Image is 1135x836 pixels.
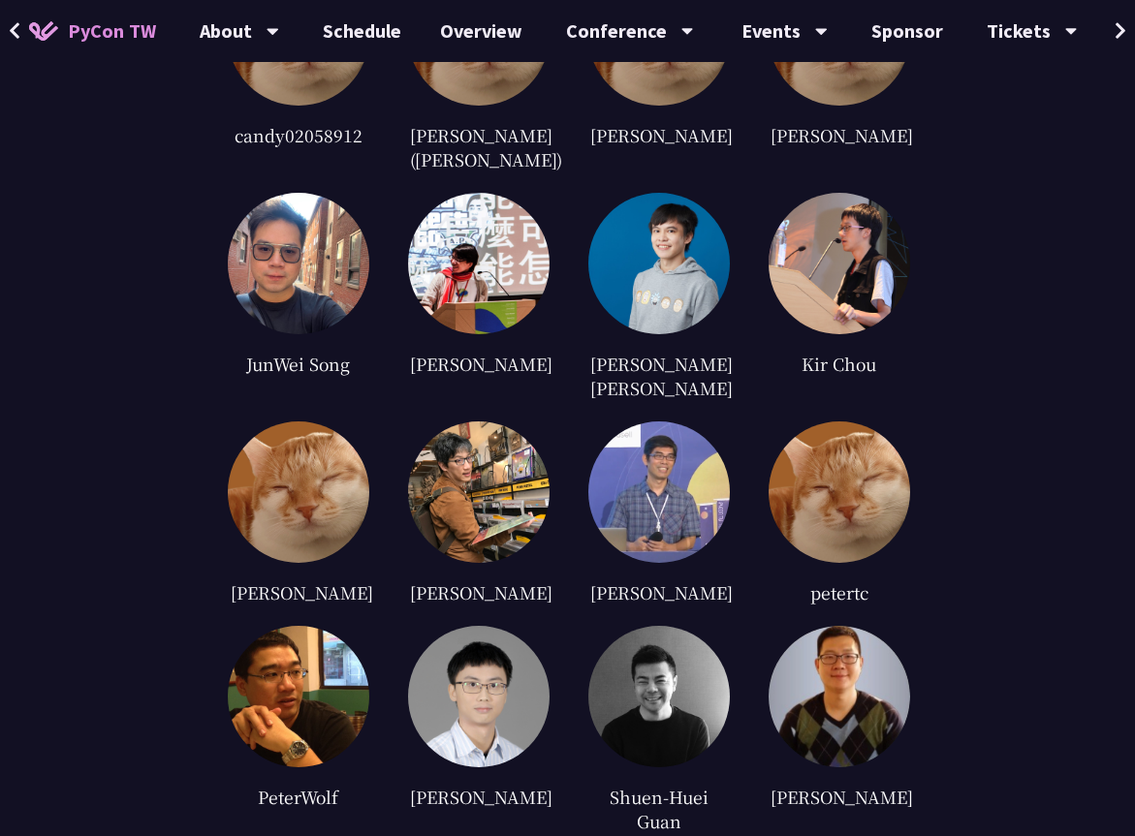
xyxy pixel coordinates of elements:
img: ca361b68c0e016b2f2016b0cb8f298d8.jpg [588,421,730,563]
img: eb8f9b31a5f40fbc9a4405809e126c3f.jpg [588,193,730,334]
div: [PERSON_NAME] [PERSON_NAME] [588,349,730,402]
div: [PERSON_NAME] [588,577,730,606]
img: 5ff9de8d57eb0523377aec5064268ffd.jpg [408,626,550,767]
div: [PERSON_NAME] [408,349,550,378]
img: fc8a005fc59e37cdaca7cf5c044539c8.jpg [228,626,369,767]
div: JunWei Song [228,349,369,378]
img: Home icon of PyCon TW 2025 [29,21,58,41]
img: cc92e06fafd13445e6a1d6468371e89a.jpg [228,193,369,334]
div: [PERSON_NAME] [769,782,910,811]
img: default.0dba411.jpg [769,421,910,563]
div: [PERSON_NAME] [228,577,369,606]
div: [PERSON_NAME] [408,782,550,811]
img: 1422dbae1f7d1b7c846d16e7791cd687.jpg [769,193,910,334]
img: 25c07452fc50a232619605b3e350791e.jpg [408,421,550,563]
img: default.0dba411.jpg [228,421,369,563]
span: PyCon TW [68,16,156,46]
div: petertc [769,577,910,606]
img: 2fb25c4dbcc2424702df8acae420c189.jpg [769,626,910,767]
div: Kir Chou [769,349,910,378]
div: Shuen-Huei Guan [588,782,730,835]
img: 0ef73766d8c3fcb0619c82119e72b9bb.jpg [408,193,550,334]
div: [PERSON_NAME] ([PERSON_NAME]) [408,120,550,173]
div: [PERSON_NAME] [588,120,730,149]
a: PyCon TW [10,7,175,55]
div: [PERSON_NAME] [769,120,910,149]
div: PeterWolf [228,782,369,811]
div: candy02058912 [228,120,369,149]
img: 5b816cddee2d20b507d57779bce7e155.jpg [588,626,730,767]
div: [PERSON_NAME] [408,577,550,606]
